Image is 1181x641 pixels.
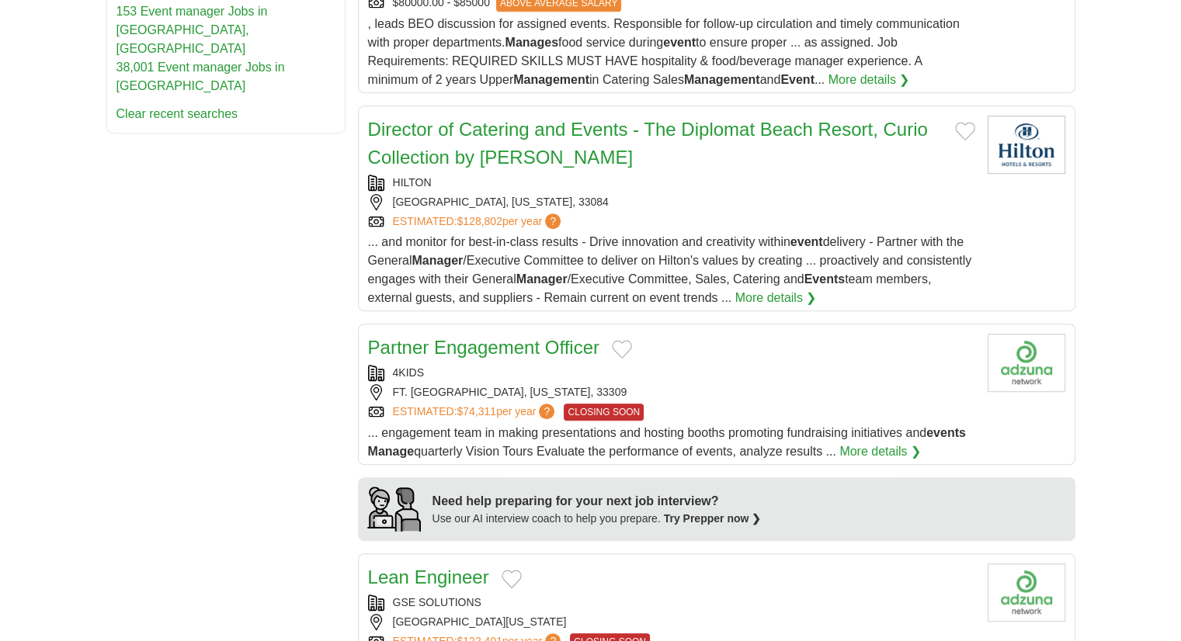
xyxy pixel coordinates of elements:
[368,194,975,210] div: [GEOGRAPHIC_DATA], [US_STATE], 33084
[545,213,561,229] span: ?
[839,442,921,461] a: More details ❯
[988,334,1065,392] img: Company logo
[505,36,558,49] strong: Manages
[116,61,285,92] a: 38,001 Event manager Jobs in [GEOGRAPHIC_DATA]
[780,73,815,86] strong: Event
[612,340,632,359] button: Add to favorite jobs
[955,122,975,140] button: Add to favorite jobs
[790,235,823,248] strong: event
[988,563,1065,622] img: Company logo
[368,426,966,458] span: ... engagement team in making presentations and hosting booths promoting fundraising initiatives ...
[116,5,268,55] a: 153 Event manager Jobs in [GEOGRAPHIC_DATA], [GEOGRAPHIC_DATA]
[735,289,817,307] a: More details ❯
[457,405,496,418] span: $74,311
[988,116,1065,174] img: Hilton logo
[513,73,589,86] strong: Management
[564,404,644,421] span: CLOSING SOON
[502,570,522,588] button: Add to favorite jobs
[368,384,975,400] div: FT. [GEOGRAPHIC_DATA], [US_STATE], 33309
[368,567,489,587] a: Lean Engineer
[368,17,960,86] span: , leads BEO discussion for assigned events. Responsible for follow-up circulation and timely comm...
[368,614,975,630] div: [GEOGRAPHIC_DATA][US_STATE]
[684,73,760,86] strong: Management
[432,492,762,511] div: Need help preparing for your next job interview?
[393,213,564,230] a: ESTIMATED:$128,802per year?
[393,176,432,189] a: HILTON
[393,404,558,421] a: ESTIMATED:$74,311per year?
[516,272,568,286] strong: Manager
[926,426,966,439] strong: events
[804,272,845,286] strong: Events
[368,365,975,381] div: 4KIDS
[368,445,415,458] strong: Manage
[663,36,696,49] strong: event
[116,107,238,120] a: Clear recent searches
[368,235,972,304] span: ... and monitor for best-in-class results - Drive innovation and creativity within delivery - Par...
[457,215,502,227] span: $128,802
[368,119,928,168] a: Director of Catering and Events - The Diplomat Beach Resort, Curio Collection by [PERSON_NAME]
[539,404,554,419] span: ?
[368,337,599,358] a: Partner Engagement Officer
[432,511,762,527] div: Use our AI interview coach to help you prepare.
[664,512,762,525] a: Try Prepper now ❯
[412,254,463,267] strong: Manager
[368,594,975,611] div: GSE SOLUTIONS
[828,71,910,89] a: More details ❯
